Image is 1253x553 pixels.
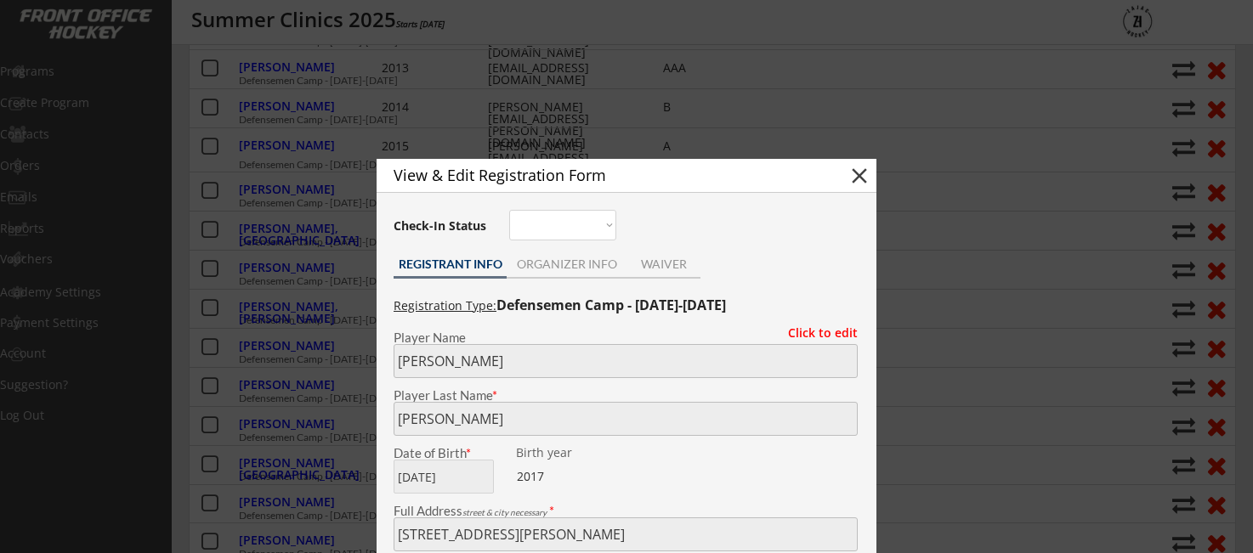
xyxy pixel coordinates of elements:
div: Full Address [394,505,858,517]
div: Check-In Status [394,220,490,232]
em: street & city necessary [462,507,547,517]
div: REGISTRANT INFO [394,258,507,270]
div: 2017 [517,468,623,485]
strong: Defensemen Camp - [DATE]-[DATE] [496,296,726,314]
div: We are transitioning the system to collect and store date of birth instead of just birth year to ... [516,447,622,460]
div: WAIVER [626,258,700,270]
div: Date of Birth [394,447,504,460]
input: Street, City, Province/State [394,517,858,551]
div: Player Last Name [394,389,858,402]
div: View & Edit Registration Form [394,167,817,183]
u: Registration Type: [394,297,496,313]
div: Click to edit [775,327,858,339]
div: Birth year [516,447,622,459]
button: close [847,163,872,189]
div: ORGANIZER INFO [507,258,626,270]
div: Player Name [394,331,858,344]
